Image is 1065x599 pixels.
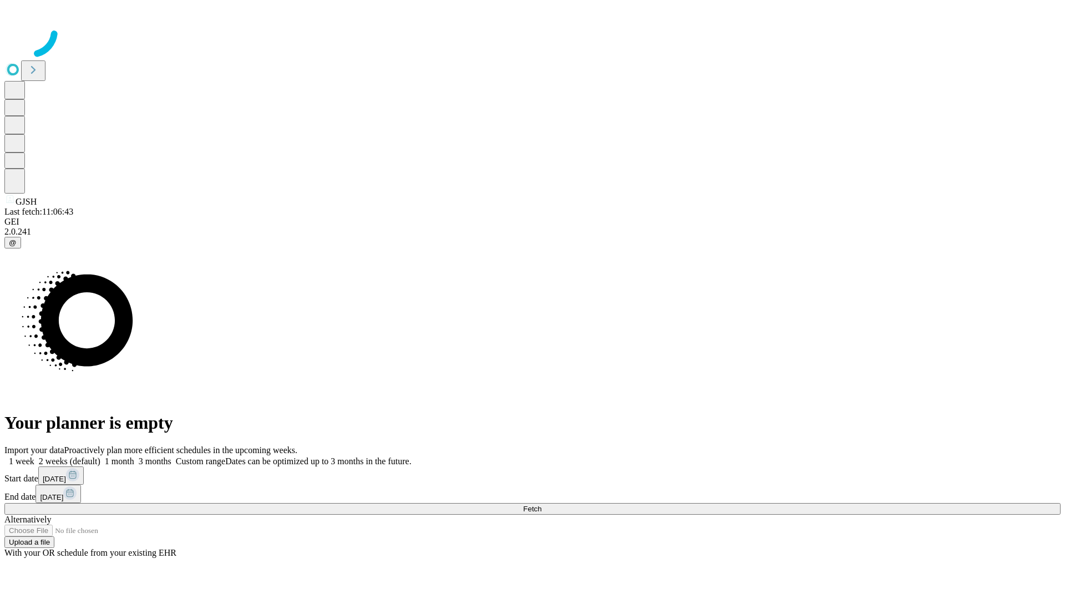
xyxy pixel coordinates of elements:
[35,485,81,503] button: [DATE]
[4,217,1061,227] div: GEI
[9,238,17,247] span: @
[64,445,297,455] span: Proactively plan more efficient schedules in the upcoming weeks.
[43,475,66,483] span: [DATE]
[4,485,1061,503] div: End date
[4,445,64,455] span: Import your data
[4,237,21,248] button: @
[4,227,1061,237] div: 2.0.241
[225,456,411,466] span: Dates can be optimized up to 3 months in the future.
[40,493,63,501] span: [DATE]
[9,456,34,466] span: 1 week
[4,413,1061,433] h1: Your planner is empty
[105,456,134,466] span: 1 month
[4,503,1061,515] button: Fetch
[16,197,37,206] span: GJSH
[38,466,84,485] button: [DATE]
[4,515,51,524] span: Alternatively
[39,456,100,466] span: 2 weeks (default)
[523,505,541,513] span: Fetch
[4,548,176,557] span: With your OR schedule from your existing EHR
[4,536,54,548] button: Upload a file
[4,466,1061,485] div: Start date
[176,456,225,466] span: Custom range
[139,456,171,466] span: 3 months
[4,207,73,216] span: Last fetch: 11:06:43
